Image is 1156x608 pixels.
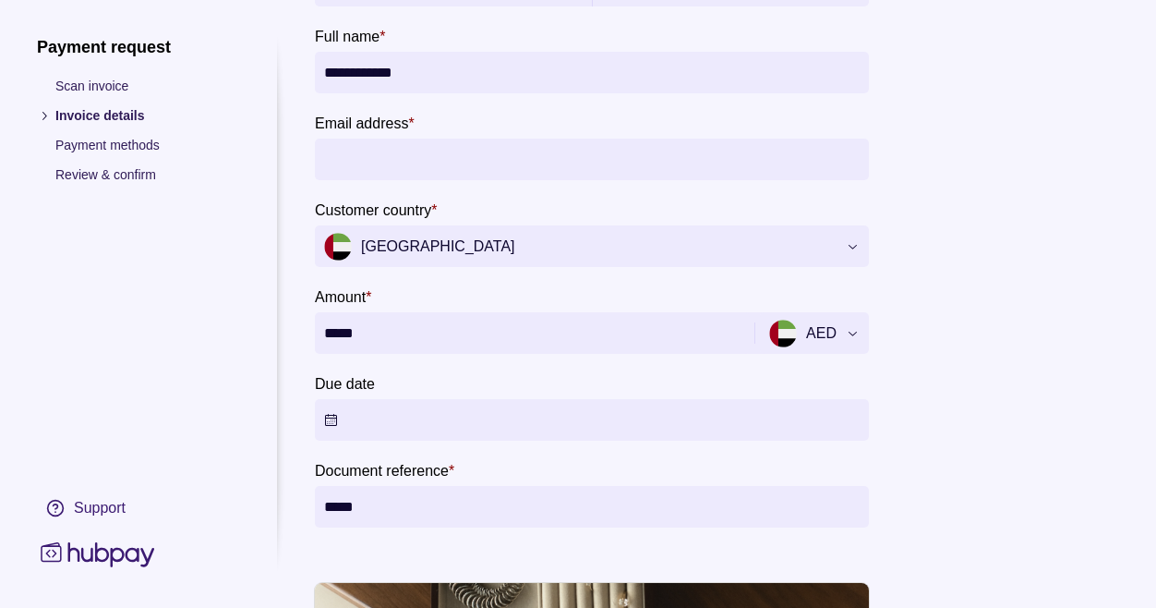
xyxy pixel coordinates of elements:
[315,289,366,305] p: Amount
[55,76,240,96] p: Scan invoice
[55,164,240,185] p: Review & confirm
[74,498,126,518] div: Support
[315,116,408,131] p: Email address
[324,52,860,93] input: Full name
[315,202,431,218] p: Customer country
[324,139,860,180] input: Email address
[315,286,371,308] label: Amount
[315,459,454,481] label: Document reference
[55,135,240,155] p: Payment methods
[315,463,449,479] p: Document reference
[37,489,240,528] a: Support
[324,312,741,354] input: amount
[315,372,375,395] label: Due date
[315,199,438,221] label: Customer country
[315,29,379,44] p: Full name
[315,376,375,392] p: Due date
[37,37,240,57] h1: Payment request
[315,112,415,134] label: Email address
[55,105,240,126] p: Invoice details
[315,399,869,441] button: Due date
[324,486,860,528] input: Document reference
[315,25,385,47] label: Full name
